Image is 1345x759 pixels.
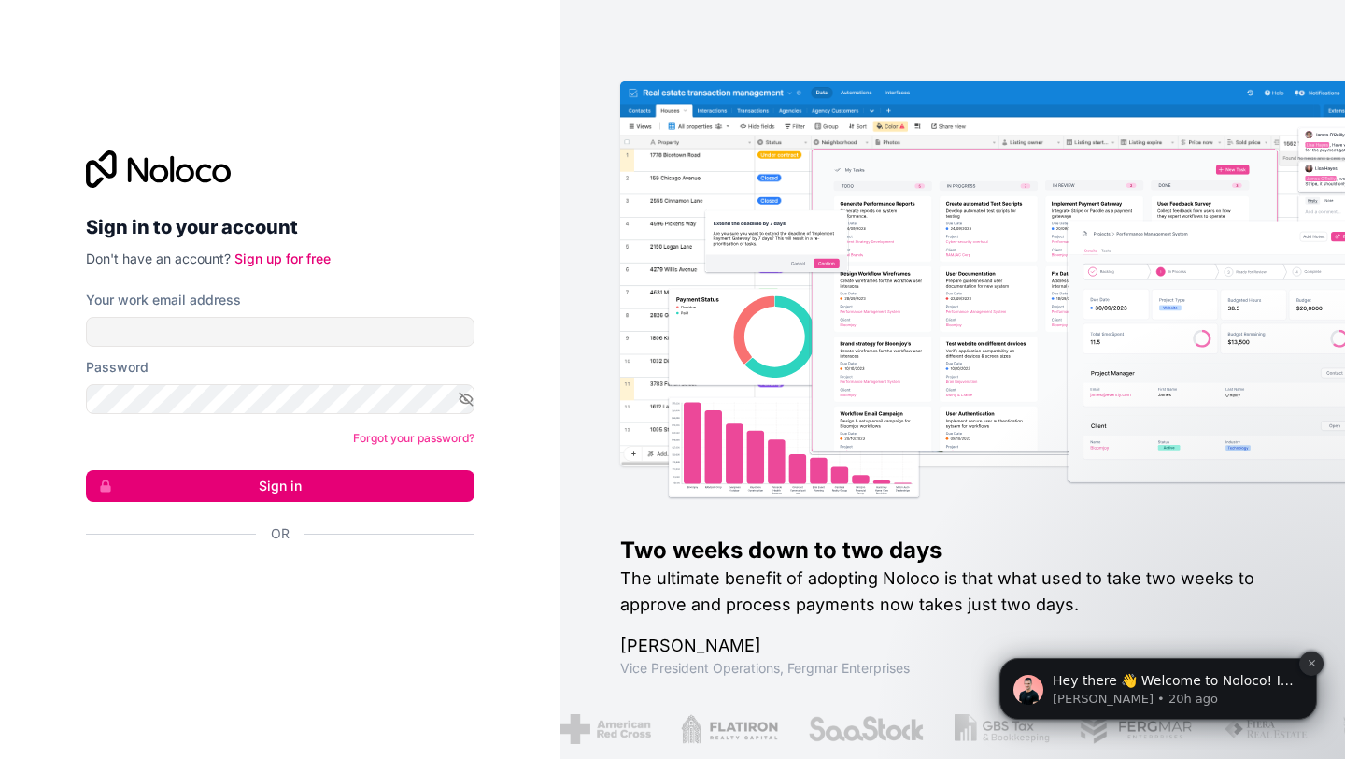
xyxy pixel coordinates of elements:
[86,251,231,266] span: Don't have an account?
[271,524,290,543] span: Or
[971,540,1345,750] iframe: Intercom notifications message
[86,470,474,502] button: Sign in
[620,536,1285,566] h1: Two weeks down to two days
[353,431,474,445] a: Forgot your password?
[28,118,346,179] div: message notification from Darragh, 20h ago. Hey there 👋 Welcome to Noloco! If you have any questi...
[559,714,650,744] img: /assets/american-red-cross-BAupjrZR.png
[81,133,322,204] span: Hey there 👋 Welcome to Noloco! If you have any questions, just reply to this message. [GEOGRAPHIC...
[86,384,474,414] input: Password
[42,135,72,165] img: Profile image for Darragh
[86,210,474,244] h2: Sign in to your account
[807,714,925,744] img: /assets/saastock-C6Zbiodz.png
[681,714,778,744] img: /assets/flatiron-C8eUkumj.png
[86,317,474,347] input: Email address
[234,251,331,266] a: Sign up for free
[328,111,352,136] button: Dismiss notification
[955,714,1050,744] img: /assets/gbstax-C-GtDUiK.png
[620,659,1285,678] h1: Vice President Operations , Fergmar Enterprises
[620,566,1285,618] h2: The ultimate benefit of adopting Noloco is that what used to take two weeks to approve and proces...
[620,633,1285,659] h1: [PERSON_NAME]
[86,291,241,309] label: Your work email address
[81,150,322,167] p: Message from Darragh, sent 20h ago
[86,358,149,377] label: Password
[77,564,469,605] iframe: Sign in with Google Button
